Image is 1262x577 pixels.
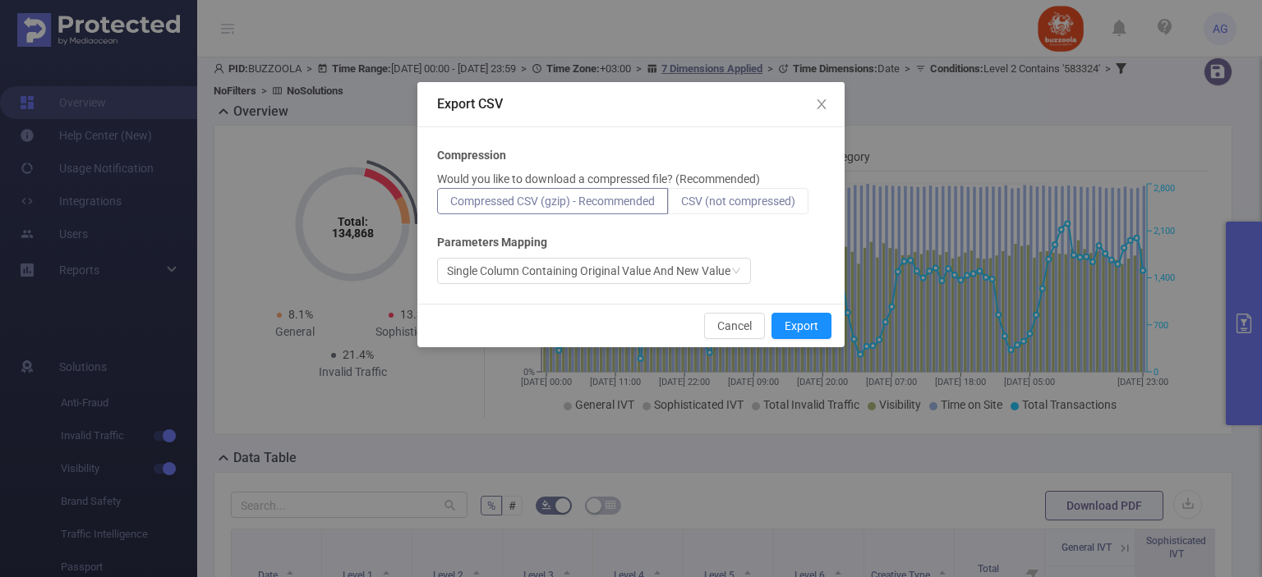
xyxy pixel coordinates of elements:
span: CSV (not compressed) [681,195,795,208]
b: Compression [437,147,506,164]
i: icon: close [815,98,828,111]
button: Export [771,313,831,339]
b: Parameters Mapping [437,234,547,251]
button: Cancel [704,313,765,339]
div: Export CSV [437,95,825,113]
button: Close [799,82,845,128]
span: Compressed CSV (gzip) - Recommended [450,195,655,208]
i: icon: down [731,266,741,277]
div: Single Column Containing Original Value And New Value [447,259,730,283]
p: Would you like to download a compressed file? (Recommended) [437,171,760,188]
